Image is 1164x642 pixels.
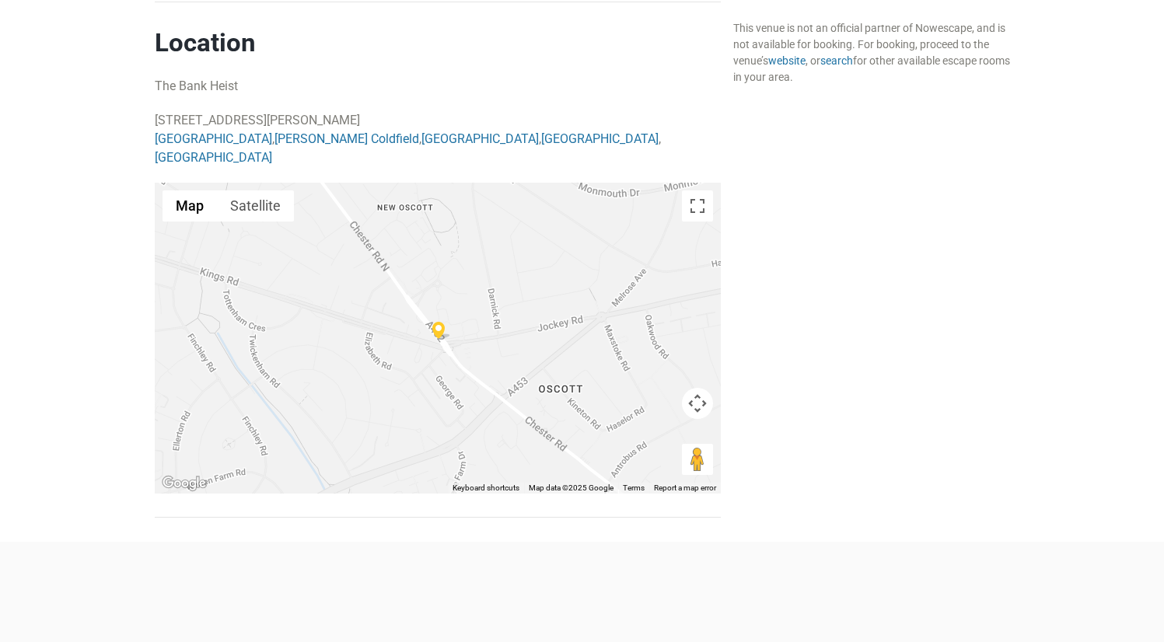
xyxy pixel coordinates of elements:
[541,131,659,146] a: [GEOGRAPHIC_DATA]
[163,190,217,222] button: Show street map
[191,542,973,638] iframe: Advertisement
[654,483,716,492] a: Report a map error
[159,473,210,494] a: Open this area in Google Maps (opens a new window)
[155,131,272,146] a: [GEOGRAPHIC_DATA]
[623,483,645,492] a: Terms
[682,444,713,475] button: Drag Pegman onto the map to open Street View
[820,54,853,67] a: search
[682,190,713,222] button: Toggle fullscreen view
[768,54,806,67] a: website
[733,20,1010,85] div: This venue is not an official partner of Nowescape, and is not available for booking. For booking...
[682,388,713,419] button: Map camera controls
[274,131,419,146] a: [PERSON_NAME] Coldfield
[155,111,721,167] p: [STREET_ADDRESS][PERSON_NAME] , , , ,
[159,473,210,494] img: Google
[421,131,539,146] a: [GEOGRAPHIC_DATA]
[155,150,272,165] a: [GEOGRAPHIC_DATA]
[155,77,721,96] p: The Bank Heist
[155,27,721,58] h2: Location
[453,483,519,494] button: Keyboard shortcuts
[217,190,294,222] button: Show satellite imagery
[529,483,613,492] span: Map data ©2025 Google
